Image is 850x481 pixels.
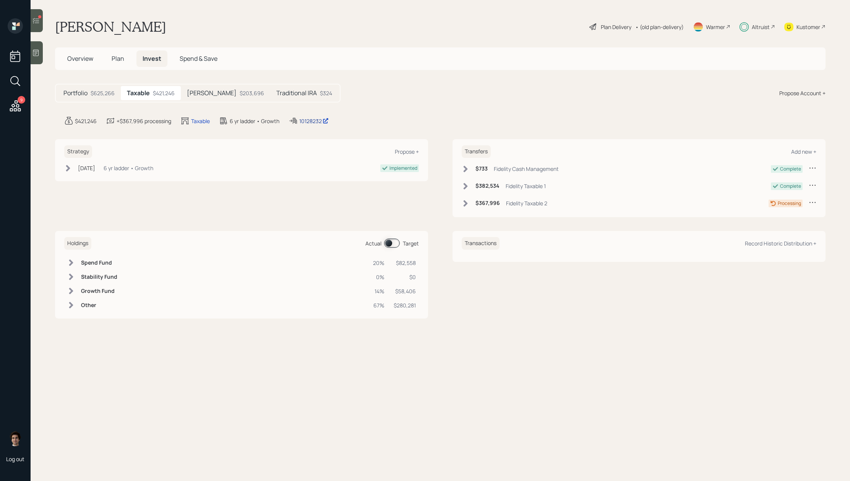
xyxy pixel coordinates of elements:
div: 10128232 [299,117,329,125]
div: Implemented [389,165,417,172]
div: Kustomer [796,23,820,31]
div: Plan Delivery [601,23,631,31]
div: Propose Account + [779,89,826,97]
img: harrison-schaefer-headshot-2.png [8,431,23,446]
div: 6 yr ladder • Growth [104,164,153,172]
div: $203,696 [240,89,264,97]
div: $58,406 [394,287,416,295]
h6: $367,996 [475,200,500,206]
div: $82,558 [394,259,416,267]
h6: $733 [475,166,488,172]
div: +$367,996 processing [117,117,171,125]
div: 0% [373,273,384,281]
h6: $382,534 [475,183,500,189]
div: Processing [778,200,801,207]
h6: Spend Fund [81,260,117,266]
span: Overview [67,54,93,63]
h6: Other [81,302,117,309]
h6: Stability Fund [81,274,117,280]
div: Target [403,239,419,247]
div: Taxable [191,117,210,125]
div: • (old plan-delivery) [635,23,684,31]
div: 6 yr ladder • Growth [230,117,279,125]
h6: Strategy [64,145,92,158]
h5: Portfolio [63,89,88,97]
div: $421,246 [75,117,97,125]
div: Complete [780,183,801,190]
div: $280,281 [394,301,416,309]
div: $421,246 [153,89,175,97]
div: Propose + [395,148,419,155]
div: Fidelity Cash Management [494,165,559,173]
span: Invest [143,54,161,63]
div: $625,266 [91,89,115,97]
span: Plan [112,54,124,63]
div: 67% [373,301,384,309]
div: Record Historic Distribution + [745,240,816,247]
h5: [PERSON_NAME] [187,89,237,97]
div: Actual [365,239,381,247]
div: Complete [780,166,801,172]
h1: [PERSON_NAME] [55,18,166,35]
div: Log out [6,455,24,463]
span: Spend & Save [180,54,217,63]
div: Fidelity Taxable 2 [506,199,547,207]
div: 9 [18,96,25,104]
h6: Growth Fund [81,288,117,294]
h6: Holdings [64,237,91,250]
div: 20% [373,259,384,267]
div: $324 [320,89,332,97]
div: Fidelity Taxable 1 [506,182,546,190]
div: Add new + [791,148,816,155]
div: Warmer [706,23,725,31]
h6: Transfers [462,145,491,158]
h5: Traditional IRA [276,89,317,97]
div: [DATE] [78,164,95,172]
div: Altruist [752,23,770,31]
h6: Transactions [462,237,500,250]
div: 14% [373,287,384,295]
div: $0 [394,273,416,281]
h5: Taxable [127,89,150,97]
